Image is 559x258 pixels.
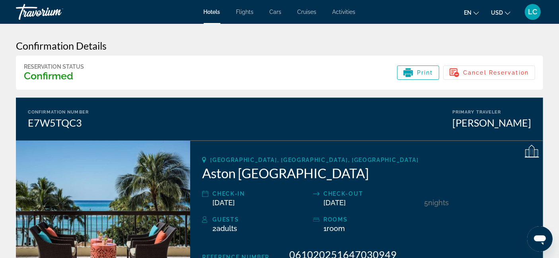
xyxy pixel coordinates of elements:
a: Cruises [298,9,317,15]
span: 2 [212,224,237,233]
iframe: Button to launch messaging window [527,226,553,252]
a: Activities [333,9,356,15]
button: Change language [464,7,479,18]
span: 1 [323,224,345,233]
button: Cancel Reservation [443,65,535,80]
span: LC [528,8,538,16]
span: USD [491,10,503,16]
button: Change currency [491,7,510,18]
h3: Confirmed [24,70,84,82]
div: [PERSON_NAME] [452,117,531,129]
span: Print [417,69,433,76]
button: User Menu [522,4,543,20]
span: [DATE] [212,198,235,207]
a: Flights [236,9,254,15]
span: en [464,10,471,16]
div: Check-out [323,189,420,198]
button: Print [397,65,440,80]
div: Reservation Status [24,64,84,70]
span: Adults [216,224,237,233]
div: Check-in [212,189,309,198]
a: Travorium [16,2,95,22]
div: Guests [212,215,309,224]
div: rooms [323,215,420,224]
span: 5 [424,198,428,207]
div: Primary Traveler [452,110,531,115]
div: Confirmation Number [28,110,89,115]
span: [GEOGRAPHIC_DATA], [GEOGRAPHIC_DATA], [GEOGRAPHIC_DATA] [210,157,419,163]
span: Room [327,224,345,233]
span: Cancel Reservation [463,69,529,76]
h2: Aston [GEOGRAPHIC_DATA] [202,165,531,181]
a: Hotels [204,9,220,15]
a: Cars [270,9,282,15]
h3: Confirmation Details [16,40,543,52]
span: Nights [428,198,449,207]
span: [DATE] [323,198,346,207]
div: E7W5TQC3 [28,117,89,129]
a: Cancel Reservation [443,67,535,76]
